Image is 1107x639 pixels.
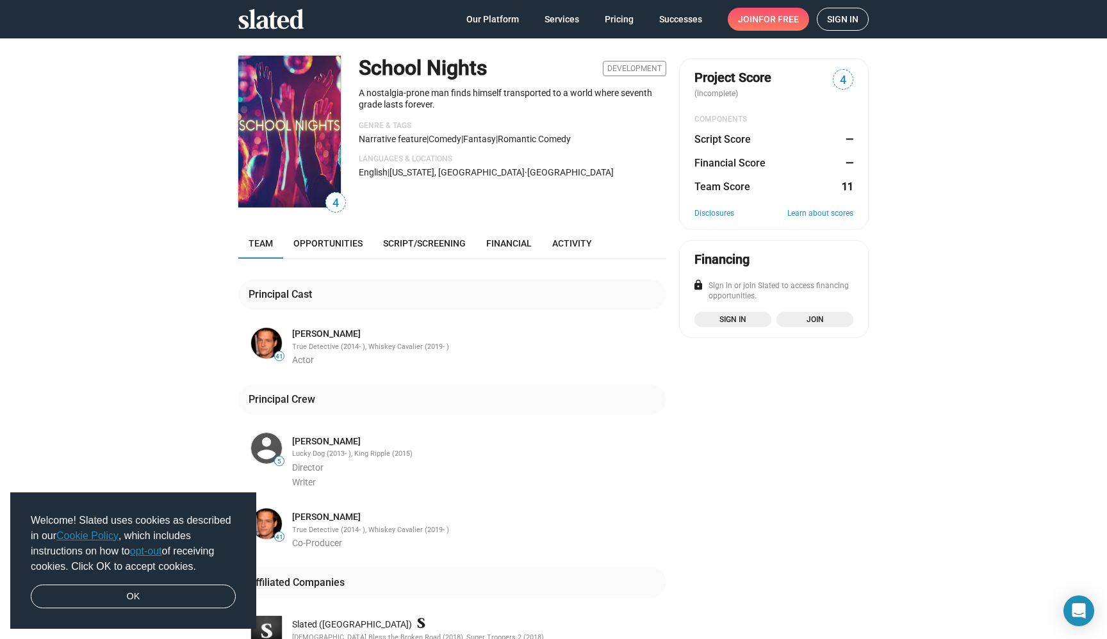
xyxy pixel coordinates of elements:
span: | [496,134,498,144]
div: Principal Crew [249,392,320,406]
div: COMPONENTS [694,115,853,125]
a: Financial [476,228,542,259]
span: | [427,134,429,144]
span: · [525,167,527,177]
a: [PERSON_NAME] [292,511,361,523]
span: Welcome! Slated uses cookies as described in our , which includes instructions on how to of recei... [31,513,236,574]
span: Financial [486,238,532,248]
span: Our Platform [466,8,519,31]
span: Project Score [694,69,771,86]
a: Services [534,8,589,31]
h1: School Nights [359,54,487,82]
span: Services [545,8,579,31]
img: Josh Hopkins [251,328,282,359]
a: Pricing [594,8,644,31]
dd: — [841,133,853,146]
span: Actor [292,355,314,365]
span: Join [784,313,846,326]
span: for free [758,8,799,31]
div: Lucky Dog (2013- ), King Ripple (2015) [292,449,664,459]
dd: — [841,156,853,170]
a: Team [238,228,283,259]
a: Activity [542,228,602,259]
a: Cookie Policy [56,530,119,541]
span: Development [603,61,666,76]
span: Romantic Comedy [498,134,571,144]
p: Genre & Tags [359,121,666,131]
span: Director [292,462,324,473]
div: True Detective (2014- ), Whiskey Cavalier (2019- ) [292,343,664,352]
a: [PERSON_NAME] [292,435,361,448]
a: Join [776,312,853,327]
img: Josh Hopkins [251,508,282,539]
span: | [461,134,463,144]
span: Sign in [702,313,764,326]
span: Join [738,8,799,31]
span: Narrative feature [359,134,427,144]
span: Activity [552,238,592,248]
a: [PERSON_NAME] [292,328,361,340]
span: 41 [275,353,284,360]
a: Opportunities [283,228,373,259]
p: Languages & Locations [359,154,666,165]
div: Financing [694,251,750,268]
a: Sign in [817,8,869,31]
dd: 11 [841,180,853,193]
span: 5 [275,458,284,465]
span: 4 [326,195,345,212]
span: Pricing [605,8,634,31]
span: Team [249,238,273,248]
a: Disclosures [694,209,734,219]
div: True Detective (2014- ), Whiskey Cavalier (2019- ) [292,526,664,535]
div: Open Intercom Messenger [1063,595,1094,626]
a: Successes [649,8,712,31]
span: Opportunities [293,238,363,248]
span: Successes [659,8,702,31]
span: Co-Producer [292,538,342,548]
p: A nostalgia-prone man finds himself transported to a world where seventh grade lasts forever. [359,87,666,111]
a: Learn about scores [787,209,853,219]
span: 4 [833,72,853,89]
a: opt-out [130,546,162,556]
a: Joinfor free [728,8,809,31]
div: Sign in or join Slated to access financing opportunities. [694,281,853,302]
img: School Nights [238,56,341,207]
span: English [359,167,388,177]
span: Script/Screening [383,238,466,248]
a: Our Platform [456,8,529,31]
span: 41 [275,533,284,541]
span: Fantasy [463,134,496,144]
span: (incomplete) [694,89,741,98]
span: [GEOGRAPHIC_DATA] [527,167,614,177]
a: Script/Screening [373,228,476,259]
span: | [388,167,389,177]
dt: Financial Score [694,156,766,170]
dt: Team Score [694,180,750,193]
div: cookieconsent [10,492,256,629]
span: [US_STATE], [GEOGRAPHIC_DATA] [389,167,525,177]
span: Comedy [429,134,461,144]
div: Principal Cast [249,287,317,301]
div: Slated ([GEOGRAPHIC_DATA]) [292,619,664,631]
span: Sign in [827,8,858,30]
span: Writer [292,477,316,487]
img: John Killoran [251,433,282,464]
mat-icon: lock [693,279,704,291]
div: Affiliated Companies [249,576,350,589]
a: dismiss cookie message [31,585,236,609]
dt: Script Score [694,133,751,146]
a: Sign in [694,312,771,327]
